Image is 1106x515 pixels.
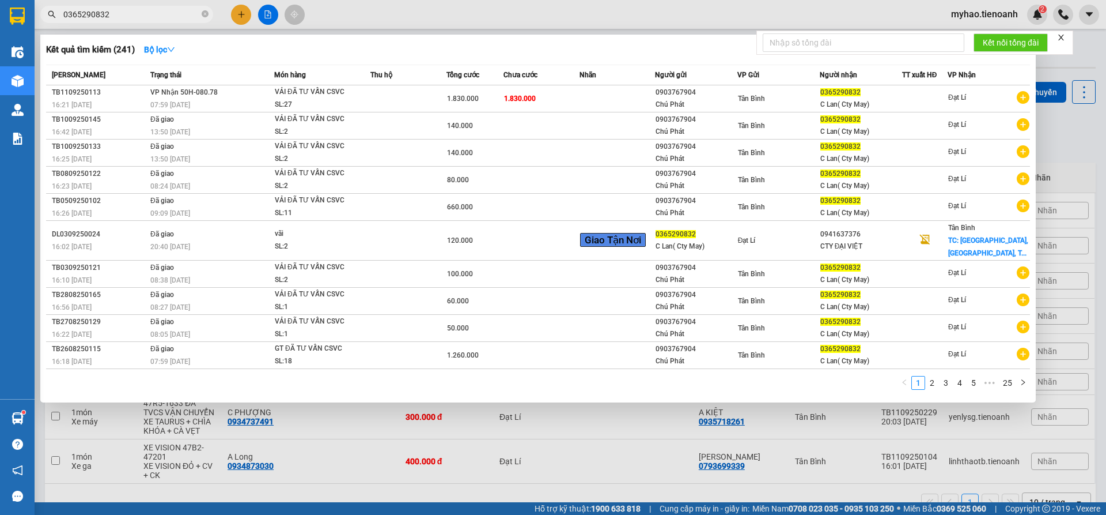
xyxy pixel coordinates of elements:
a: 3 [940,377,952,389]
span: Đã giao [150,170,174,178]
div: TB0309250121 [52,262,147,274]
span: 13:50 [DATE] [150,128,190,136]
span: 140.000 [447,122,473,130]
span: plus-circle [1017,321,1029,333]
img: warehouse-icon [12,75,24,87]
img: warehouse-icon [12,104,24,116]
span: Chưa cước [503,71,537,79]
img: warehouse-icon [12,46,24,58]
span: Tân Bình [738,122,765,130]
span: Tân Bình [738,203,765,211]
span: 09:09 [DATE] [150,209,190,217]
div: TB0509250102 [52,195,147,207]
span: 07:59 [DATE] [150,101,190,109]
div: Chú Phát [656,126,737,138]
button: left [897,376,911,390]
a: 1 [912,377,925,389]
span: 120.000 [447,236,473,245]
span: 16:18 [DATE] [52,358,92,366]
span: 16:42 [DATE] [52,128,92,136]
span: 0365290832 [820,291,861,299]
span: close [1057,33,1065,42]
span: Đạt Lí [948,148,966,156]
li: Next Page [1016,376,1030,390]
div: SL: 2 [275,180,361,193]
span: ••• [980,376,999,390]
span: Đạt Lí [948,323,966,331]
span: [PERSON_NAME] [52,71,105,79]
button: right [1016,376,1030,390]
span: TC: [GEOGRAPHIC_DATA], [GEOGRAPHIC_DATA], T... [948,236,1028,257]
span: Tân Bình [738,324,765,332]
span: 16:56 [DATE] [52,303,92,311]
span: 13:50 [DATE] [150,155,190,163]
div: SL: 2 [275,153,361,166]
div: Chú Phát [656,153,737,165]
a: 5 [967,377,980,389]
div: Chú Phát [656,274,737,286]
span: 0365290832 [820,88,861,96]
span: 16:25 [DATE] [52,155,92,163]
div: SL: 1 [275,301,361,314]
div: C Lan( Cty May) [820,99,902,111]
span: Tân Bình [738,95,765,103]
div: 0903767904 [656,262,737,274]
div: VẢI ĐÃ TƯ VẤN CSVC [275,113,361,126]
span: 0365290832 [820,142,861,151]
div: C Lan( Cty May) [820,126,902,138]
span: close-circle [202,9,209,20]
span: 08:24 [DATE] [150,182,190,190]
h3: Kết quả tìm kiếm ( 241 ) [46,44,135,56]
img: solution-icon [12,133,24,145]
span: plus-circle [1017,145,1029,158]
div: VẢI ĐÃ TƯ VẤN CSVC [275,315,361,328]
span: Đạt Lí [948,175,966,183]
img: logo-vxr [10,7,25,25]
span: close-circle [202,10,209,17]
span: plus-circle [1017,200,1029,212]
span: left [901,379,908,386]
div: VẢI ĐÃ TƯ VẤN CSVC [275,194,361,207]
span: Tân Bình [948,224,975,232]
img: warehouse-icon [12,412,24,424]
li: 3 [939,376,953,390]
span: Tân Bình [738,297,765,305]
div: Chú Phát [656,180,737,192]
span: Đã giao [150,345,174,353]
span: 60.000 [447,297,469,305]
div: TB2808250165 [52,289,147,301]
div: C Lan( Cty May) [820,274,902,286]
span: Đạt Lí [948,121,966,129]
span: plus-circle [1017,348,1029,360]
div: TB1009250133 [52,141,147,153]
span: 0365290832 [820,115,861,123]
span: Đã giao [150,318,174,326]
button: Kết nối tổng đài [974,33,1048,52]
span: Tân Bình [738,270,765,278]
span: Đã giao [150,264,174,272]
li: Previous Page [897,376,911,390]
span: 0365290832 [820,197,861,205]
span: 80.000 [447,176,469,184]
div: 0903767904 [656,114,737,126]
div: Chú Phát [656,355,737,367]
span: 660.000 [447,203,473,211]
span: Món hàng [274,71,306,79]
span: TT xuất HĐ [902,71,937,79]
span: Đã giao [150,142,174,151]
span: 0365290832 [656,230,696,238]
div: SL: 2 [275,126,361,138]
span: Đạt Lí [738,236,756,245]
div: TB1009250145 [52,114,147,126]
div: vãi [275,228,361,240]
span: 0365290832 [820,318,861,326]
span: 1.830.000 [447,95,479,103]
div: Chú Phát [656,328,737,340]
span: Người nhận [820,71,857,79]
div: SL: 11 [275,207,361,220]
span: 16:26 [DATE] [52,209,92,217]
div: C Lan( Cty May) [820,328,902,340]
span: 08:27 [DATE] [150,303,190,311]
span: 16:02 [DATE] [52,243,92,251]
span: Kết nối tổng đài [983,36,1039,49]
